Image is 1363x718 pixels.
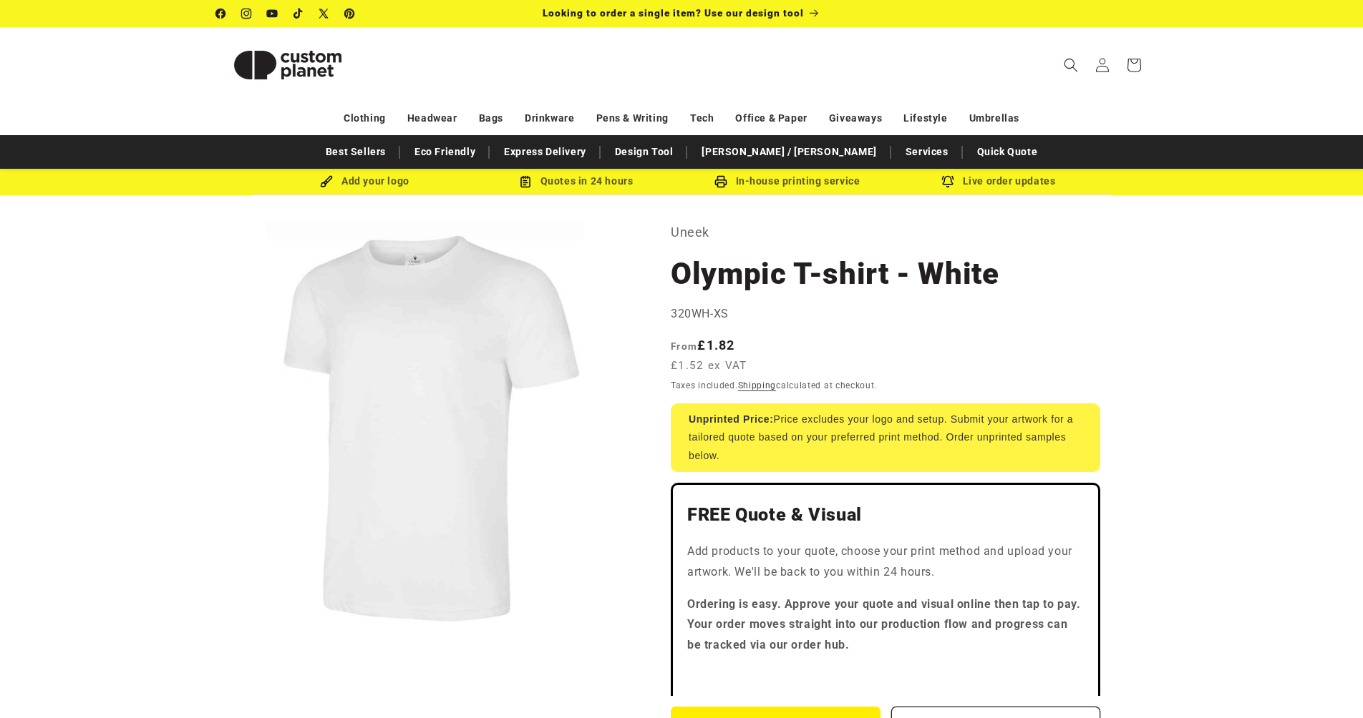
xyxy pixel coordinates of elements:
a: Design Tool [608,139,681,164]
p: Add products to your quote, choose your print method and upload your artwork. We'll be back to yo... [687,541,1084,583]
div: Price excludes your logo and setup. Submit your artwork for a tailored quote based on your prefer... [671,403,1100,472]
a: Custom Planet [211,27,365,102]
strong: £1.82 [671,338,735,353]
img: Brush Icon [320,175,333,188]
a: Best Sellers [319,139,393,164]
summary: Search [1055,49,1087,81]
a: Quick Quote [970,139,1045,164]
a: Lifestyle [903,106,947,131]
span: 320WH-XS [671,307,729,320]
span: Looking to order a single item? Use our design tool [543,7,804,19]
a: Clothing [344,106,386,131]
media-gallery: Gallery Viewer [216,221,635,639]
div: Live order updates [893,172,1104,190]
a: Giveaways [829,106,882,131]
a: Drinkware [525,106,574,131]
a: Services [898,139,956,164]
div: Add your logo [259,172,470,190]
a: Shipping [738,380,777,390]
div: Quotes in 24 hours [470,172,681,190]
div: Taxes included. calculated at checkout. [671,378,1100,393]
iframe: Customer reviews powered by Trustpilot [687,667,1084,682]
p: Uneek [671,221,1100,244]
a: Headwear [407,106,457,131]
a: Eco Friendly [407,139,482,164]
strong: Unprinted Price: [689,413,774,425]
a: Pens & Writing [596,106,669,131]
img: Custom Planet [216,33,359,97]
img: Order Updates Icon [519,175,532,188]
span: From [671,340,697,352]
a: Umbrellas [969,106,1019,131]
img: In-house printing [714,175,727,188]
img: Order updates [941,175,954,188]
a: Express Delivery [497,139,593,164]
span: £1.52 ex VAT [671,358,747,374]
a: Bags [479,106,503,131]
strong: Ordering is easy. Approve your quote and visual online then tap to pay. Your order moves straight... [687,597,1081,652]
a: [PERSON_NAME] / [PERSON_NAME] [694,139,883,164]
a: Office & Paper [735,106,807,131]
div: In-house printing service [681,172,893,190]
a: Tech [690,106,714,131]
h1: Olympic T-shirt - White [671,255,1100,293]
h2: FREE Quote & Visual [687,503,1084,526]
